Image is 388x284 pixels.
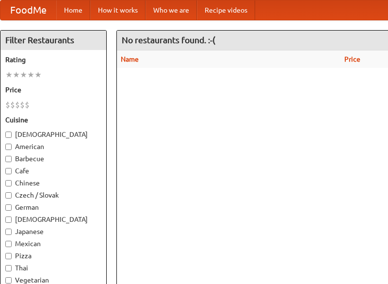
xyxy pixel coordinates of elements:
li: ★ [34,69,42,80]
li: $ [5,100,10,110]
label: Chinese [5,178,101,188]
label: American [5,142,101,151]
input: Cafe [5,168,12,174]
li: $ [20,100,25,110]
h4: Filter Restaurants [0,31,106,50]
input: Thai [5,265,12,271]
input: Barbecue [5,156,12,162]
input: Vegetarian [5,277,12,284]
a: How it works [90,0,145,20]
label: German [5,202,101,212]
input: American [5,144,12,150]
input: [DEMOGRAPHIC_DATA] [5,217,12,223]
h5: Rating [5,55,101,65]
li: $ [10,100,15,110]
li: $ [15,100,20,110]
input: German [5,204,12,211]
input: [DEMOGRAPHIC_DATA] [5,132,12,138]
label: Thai [5,263,101,273]
a: Who we are [145,0,197,20]
a: FoodMe [0,0,56,20]
a: Name [121,55,139,63]
a: Recipe videos [197,0,255,20]
label: [DEMOGRAPHIC_DATA] [5,130,101,139]
input: Czech / Slovak [5,192,12,199]
label: Mexican [5,239,101,249]
label: [DEMOGRAPHIC_DATA] [5,215,101,224]
li: ★ [20,69,27,80]
h5: Cuisine [5,115,101,125]
input: Chinese [5,180,12,186]
li: ★ [27,69,34,80]
li: $ [25,100,30,110]
label: Barbecue [5,154,101,164]
label: Cafe [5,166,101,176]
ng-pluralize: No restaurants found. :-( [122,35,215,45]
label: Pizza [5,251,101,261]
label: Czech / Slovak [5,190,101,200]
input: Mexican [5,241,12,247]
input: Japanese [5,229,12,235]
input: Pizza [5,253,12,259]
a: Price [344,55,360,63]
a: Home [56,0,90,20]
li: ★ [13,69,20,80]
li: ★ [5,69,13,80]
label: Japanese [5,227,101,236]
h5: Price [5,85,101,95]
